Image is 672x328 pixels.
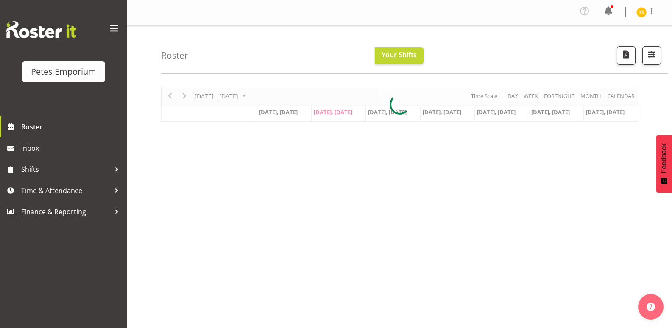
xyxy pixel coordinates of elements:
span: Finance & Reporting [21,205,110,218]
img: help-xxl-2.png [647,303,655,311]
img: Rosterit website logo [6,21,76,38]
img: tamara-straker11292.jpg [636,7,647,17]
span: Your Shifts [382,50,417,59]
button: Your Shifts [375,47,424,64]
span: Time & Attendance [21,184,110,197]
span: Roster [21,121,123,133]
div: Petes Emporium [31,65,96,78]
span: Shifts [21,163,110,176]
button: Download a PDF of the roster according to the set date range. [617,46,636,65]
h4: Roster [161,50,188,60]
span: Inbox [21,142,123,154]
span: Feedback [660,143,668,173]
button: Filter Shifts [642,46,661,65]
button: Feedback - Show survey [656,135,672,193]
